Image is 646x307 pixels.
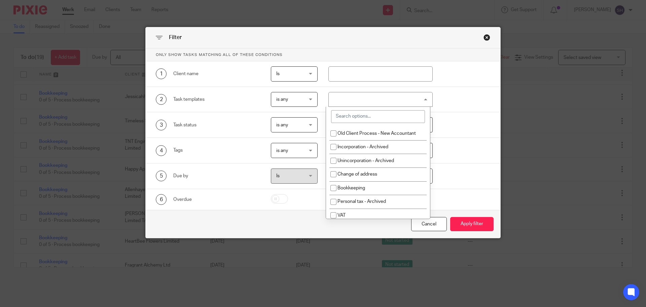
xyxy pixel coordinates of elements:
[450,217,494,232] button: Apply filter
[276,123,288,127] span: is any
[173,196,260,203] div: Overdue
[173,147,260,154] div: Tags
[276,174,280,178] span: Is
[337,145,388,149] span: Incorporation - Archived
[337,158,394,163] span: Unincorporation - Archived
[173,122,260,128] div: Task status
[276,97,288,102] span: is any
[483,34,490,41] div: Close this dialog window
[173,173,260,179] div: Due by
[173,96,260,103] div: Task templates
[337,213,346,218] span: VAT
[337,186,365,190] span: Bookkeeping
[169,35,182,40] span: Filter
[156,171,167,181] div: 5
[337,131,416,136] span: Old Client Process - New Accountant
[156,194,167,205] div: 6
[156,120,167,130] div: 3
[337,172,377,177] span: Change of address
[276,71,280,76] span: Is
[331,110,425,123] input: Search options...
[156,94,167,105] div: 2
[411,217,447,232] div: Close this dialog window
[146,49,500,61] p: Only show tasks matching all of these conditions
[156,68,167,79] div: 1
[276,148,288,153] span: is any
[173,70,260,77] div: Client name
[337,199,386,204] span: Personal tax - Archived
[156,145,167,156] div: 4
